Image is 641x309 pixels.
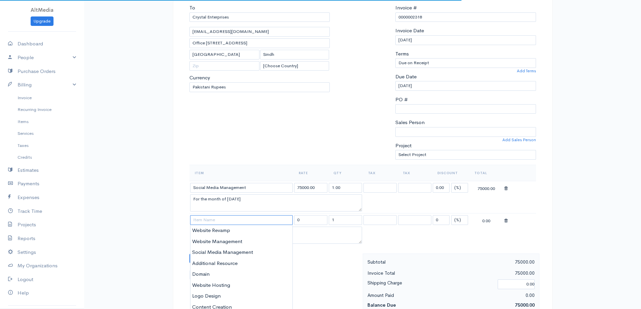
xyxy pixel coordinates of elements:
[364,291,451,300] div: Amount Paid
[432,165,469,181] th: Discount
[364,258,451,266] div: Subtotal
[189,270,240,280] label: Attach PDf or Image
[451,269,538,277] div: 75000.00
[328,165,363,181] th: Qty
[395,81,536,91] input: dd-mm-yyyy
[31,7,54,13] span: AltMedia
[189,165,293,181] th: Item
[515,302,535,308] span: 75000.00
[367,302,396,308] strong: Balance Due
[189,254,218,263] button: Add Row
[189,4,195,12] label: To
[395,119,425,126] label: Sales Person
[363,165,397,181] th: Tax
[470,184,503,192] div: 75000.00
[451,291,538,300] div: 0.00
[190,236,292,247] div: Website Management
[189,12,330,22] input: Client Name
[395,27,424,35] label: Invoice Date
[395,142,412,150] label: Project
[189,38,330,48] input: Address
[451,258,538,266] div: 75000.00
[395,4,417,12] label: Invoice #
[395,50,409,58] label: Terms
[31,16,54,26] a: Upgrade
[395,73,417,81] label: Due Date
[190,258,292,269] div: Additional Resource
[397,165,432,181] th: Tax
[395,35,536,45] input: dd-mm-yyyy
[395,96,408,104] label: PO #
[190,291,292,302] div: Logo Design
[517,68,536,74] a: Add Terms
[190,225,292,236] div: Website Revamp
[260,50,329,60] input: State
[189,50,260,60] input: City
[190,183,293,193] input: Item Name
[189,27,330,37] input: Email
[364,269,451,277] div: Invoice Total
[502,137,536,143] a: Add Sales Person
[364,279,495,290] div: Shipping Charge
[190,247,292,258] div: Social Media Management
[189,74,210,82] label: Currency
[293,165,328,181] th: Rate
[190,215,293,225] input: Item Name
[469,165,504,181] th: Total
[470,216,503,224] div: 0.00
[189,61,260,71] input: Zip
[190,280,292,291] div: Website Hosting
[190,269,292,280] div: Domain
